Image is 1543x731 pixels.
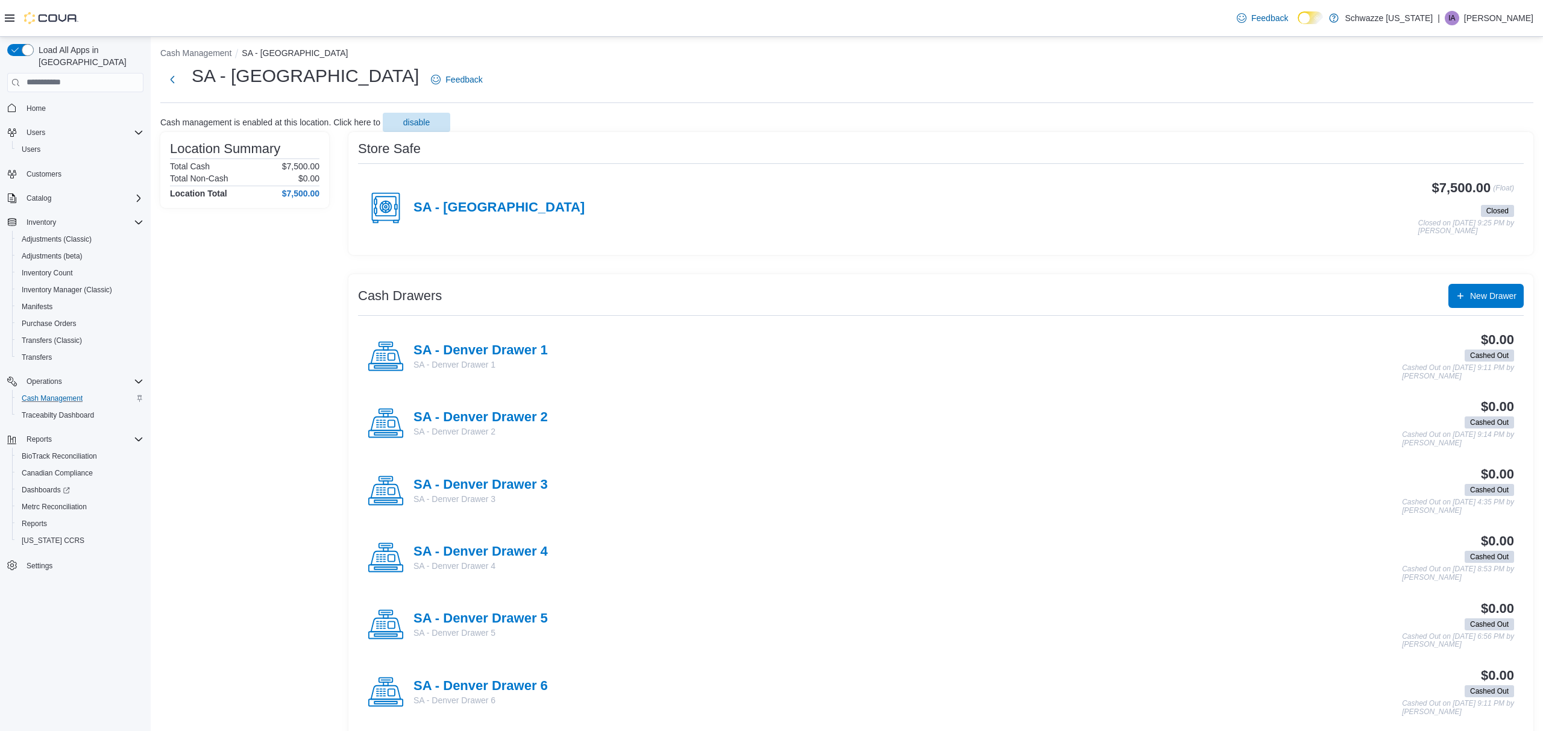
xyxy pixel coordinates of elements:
[12,448,148,465] button: BioTrack Reconciliation
[413,493,548,505] p: SA - Denver Drawer 3
[17,249,143,263] span: Adjustments (beta)
[17,316,143,331] span: Purchase Orders
[17,466,98,480] a: Canadian Compliance
[413,343,548,359] h4: SA - Denver Drawer 1
[1298,11,1323,24] input: Dark Mode
[413,679,548,694] h4: SA - Denver Drawer 6
[358,289,442,303] h3: Cash Drawers
[2,373,148,390] button: Operations
[22,251,83,261] span: Adjustments (beta)
[1470,619,1509,630] span: Cashed Out
[17,283,117,297] a: Inventory Manager (Classic)
[1481,205,1514,217] span: Closed
[2,165,148,183] button: Customers
[22,410,94,420] span: Traceabilty Dashboard
[1470,350,1509,361] span: Cashed Out
[17,266,78,280] a: Inventory Count
[1438,11,1440,25] p: |
[17,232,143,246] span: Adjustments (Classic)
[413,694,548,706] p: SA - Denver Drawer 6
[22,336,82,345] span: Transfers (Classic)
[12,532,148,549] button: [US_STATE] CCRS
[1402,633,1514,649] p: Cashed Out on [DATE] 6:56 PM by [PERSON_NAME]
[22,234,92,244] span: Adjustments (Classic)
[22,166,143,181] span: Customers
[1470,686,1509,697] span: Cashed Out
[22,394,83,403] span: Cash Management
[17,266,143,280] span: Inventory Count
[22,101,51,116] a: Home
[17,350,143,365] span: Transfers
[27,377,62,386] span: Operations
[17,391,143,406] span: Cash Management
[22,374,67,389] button: Operations
[17,516,52,531] a: Reports
[2,99,148,117] button: Home
[17,483,143,497] span: Dashboards
[22,559,57,573] a: Settings
[1298,24,1298,25] span: Dark Mode
[22,268,73,278] span: Inventory Count
[12,332,148,349] button: Transfers (Classic)
[17,232,96,246] a: Adjustments (Classic)
[22,167,66,181] a: Customers
[17,533,89,548] a: [US_STATE] CCRS
[17,408,99,422] a: Traceabilty Dashboard
[160,48,231,58] button: Cash Management
[27,169,61,179] span: Customers
[22,125,143,140] span: Users
[1465,618,1514,630] span: Cashed Out
[22,557,143,573] span: Settings
[22,432,143,447] span: Reports
[1448,11,1455,25] span: IA
[17,283,143,297] span: Inventory Manager (Classic)
[22,519,47,529] span: Reports
[12,390,148,407] button: Cash Management
[2,190,148,207] button: Catalog
[160,47,1533,61] nav: An example of EuiBreadcrumbs
[22,215,61,230] button: Inventory
[170,174,228,183] h6: Total Non-Cash
[160,67,184,92] button: Next
[1464,11,1533,25] p: [PERSON_NAME]
[298,174,319,183] p: $0.00
[22,215,143,230] span: Inventory
[17,500,92,514] a: Metrc Reconciliation
[1402,700,1514,716] p: Cashed Out on [DATE] 9:11 PM by [PERSON_NAME]
[1465,685,1514,697] span: Cashed Out
[2,431,148,448] button: Reports
[17,333,87,348] a: Transfers (Classic)
[403,116,430,128] span: disable
[426,67,487,92] a: Feedback
[22,125,50,140] button: Users
[1465,484,1514,496] span: Cashed Out
[22,485,70,495] span: Dashboards
[12,498,148,515] button: Metrc Reconciliation
[2,124,148,141] button: Users
[12,515,148,532] button: Reports
[1481,400,1514,414] h3: $0.00
[22,101,143,116] span: Home
[12,407,148,424] button: Traceabilty Dashboard
[1470,290,1516,302] span: New Drawer
[27,218,56,227] span: Inventory
[17,449,102,463] a: BioTrack Reconciliation
[413,359,548,371] p: SA - Denver Drawer 1
[17,500,143,514] span: Metrc Reconciliation
[282,162,319,171] p: $7,500.00
[413,410,548,425] h4: SA - Denver Drawer 2
[2,556,148,574] button: Settings
[17,483,75,497] a: Dashboards
[22,302,52,312] span: Manifests
[22,319,77,328] span: Purchase Orders
[1432,181,1491,195] h3: $7,500.00
[27,104,46,113] span: Home
[1402,498,1514,515] p: Cashed Out on [DATE] 4:35 PM by [PERSON_NAME]
[22,536,84,545] span: [US_STATE] CCRS
[22,468,93,478] span: Canadian Compliance
[1232,6,1293,30] a: Feedback
[1465,416,1514,428] span: Cashed Out
[242,48,348,58] button: SA - [GEOGRAPHIC_DATA]
[17,516,143,531] span: Reports
[2,214,148,231] button: Inventory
